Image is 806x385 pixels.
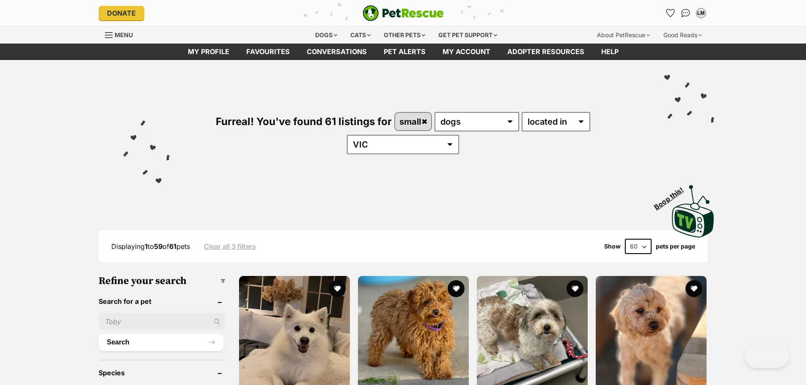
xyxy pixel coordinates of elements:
span: Displaying to of pets [111,242,190,251]
a: Conversations [679,6,693,20]
label: pets per page [656,243,695,250]
img: PetRescue TV logo [672,185,714,238]
span: Show [604,243,621,250]
a: Menu [105,27,139,42]
div: Good Reads [657,27,708,44]
h3: Refine your search [99,275,226,287]
a: Adopter resources [499,44,593,60]
img: chat-41dd97257d64d25036548639549fe6c8038ab92f7586957e7f3b1b290dea8141.svg [681,9,690,17]
a: My account [434,44,499,60]
div: Dogs [309,27,343,44]
ul: Account quick links [664,6,708,20]
input: Toby [99,314,226,330]
div: About PetRescue [591,27,656,44]
div: Get pet support [432,27,503,44]
a: My profile [179,44,238,60]
a: Help [593,44,627,60]
span: Menu [115,31,133,38]
iframe: Help Scout Beacon - Open [745,343,789,368]
strong: 59 [154,242,162,251]
div: Other pets [378,27,431,44]
header: Species [99,369,226,377]
a: Favourites [238,44,298,60]
div: Cats [344,27,377,44]
a: Favourites [664,6,677,20]
a: PetRescue [363,5,444,21]
button: favourite [448,280,465,297]
strong: 1 [145,242,148,251]
span: Boop this! [652,180,691,211]
a: small [395,113,431,130]
header: Search for a pet [99,298,226,305]
strong: 61 [169,242,176,251]
button: favourite [686,280,703,297]
a: Donate [99,6,144,20]
button: favourite [567,280,583,297]
button: favourite [329,280,346,297]
button: Search [99,334,223,351]
img: logo-e224e6f780fb5917bec1dbf3a21bbac754714ae5b6737aabdf751b685950b380.svg [363,5,444,21]
a: conversations [298,44,375,60]
span: Furreal! You've found 61 listings for [216,115,392,128]
a: Boop this! [672,177,714,239]
button: My account [694,6,708,20]
a: Clear all 3 filters [204,243,256,250]
div: LM [697,9,705,17]
a: Pet alerts [375,44,434,60]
